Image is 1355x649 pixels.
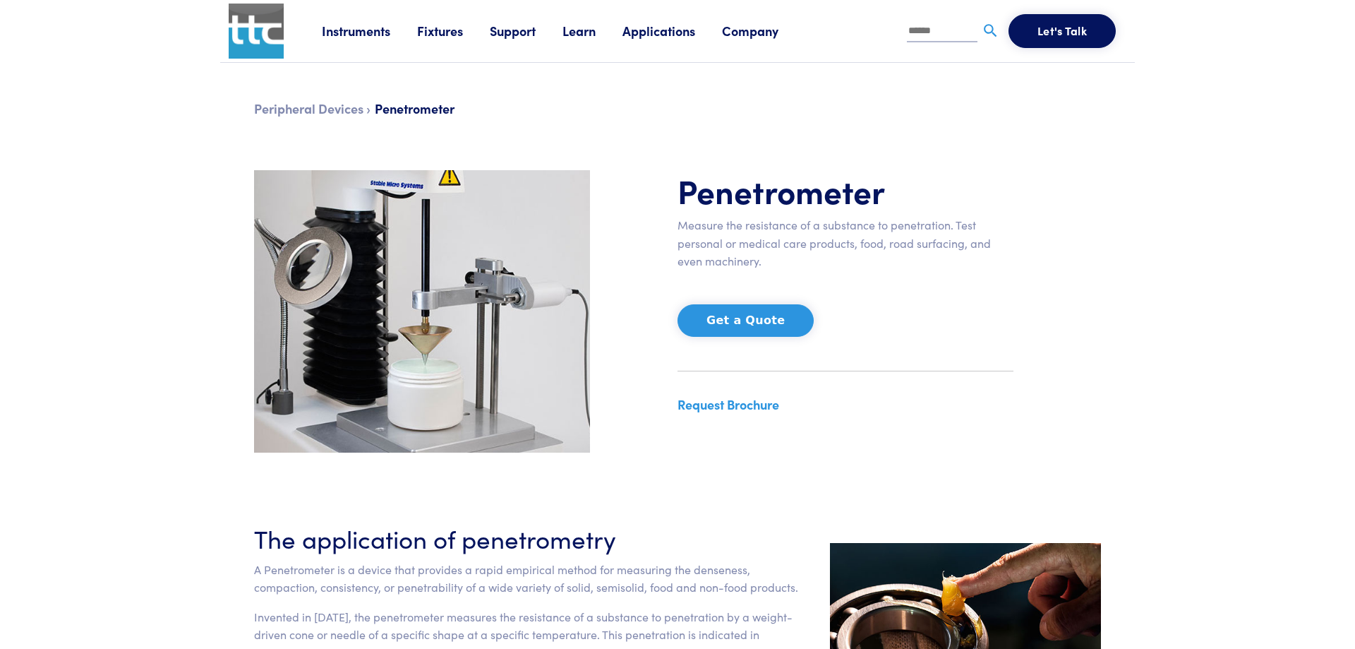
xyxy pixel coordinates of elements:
button: Let's Talk [1008,14,1116,48]
a: Peripheral Devices › [254,100,371,117]
p: Measure the resistance of a substance to penetration. Test personal or medical care products, foo... [677,216,1013,270]
a: Applications [622,22,722,40]
a: Learn [562,22,622,40]
h1: Penetrometer [677,170,1013,211]
img: penetrometer.jpg [254,170,590,453]
a: Request Brochure [677,395,779,413]
a: Instruments [322,22,417,40]
a: Company [722,22,805,40]
a: Fixtures [417,22,490,40]
p: A Penetrometer is a device that provides a rapid empirical method for measuring the denseness, co... [254,561,813,597]
a: Support [490,22,562,40]
img: ttc_logo_1x1_v1.0.png [229,4,284,59]
button: Get a Quote [677,304,814,337]
span: Penetrometer [375,100,454,117]
h3: The application of penetrometry [254,520,813,555]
